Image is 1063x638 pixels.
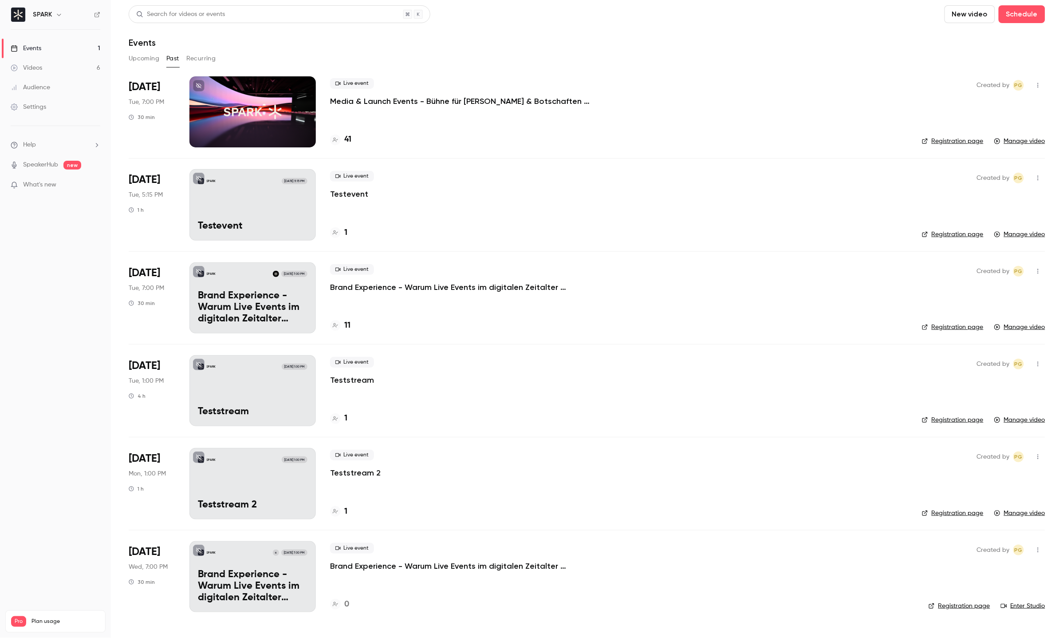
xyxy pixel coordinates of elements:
[11,44,41,53] div: Events
[90,181,100,189] iframe: Noticeable Trigger
[282,178,307,184] span: [DATE] 5:15 PM
[281,271,307,277] span: [DATE] 7:00 PM
[189,448,316,519] a: Teststream 2SPARK[DATE] 1:00 PMTeststream 2
[929,602,990,610] a: Registration page
[344,320,350,332] h4: 11
[282,364,307,370] span: [DATE] 1:00 PM
[977,545,1010,555] span: Created by
[33,10,52,19] h6: SPARK
[11,103,46,111] div: Settings
[63,161,81,170] span: new
[129,169,175,240] div: Aug 26 Tue, 5:15 PM (Europe/Berlin)
[344,134,351,146] h4: 41
[330,227,347,239] a: 1
[344,506,347,518] h4: 1
[166,52,179,66] button: Past
[994,509,1045,518] a: Manage video
[922,416,984,424] a: Registration page
[189,355,316,426] a: TeststreamSPARK[DATE] 1:00 PMTeststream
[1001,602,1045,610] a: Enter Studio
[206,551,216,555] p: SPARK
[994,416,1045,424] a: Manage video
[344,412,347,424] h4: 1
[330,357,374,368] span: Live event
[198,569,307,603] p: Brand Experience - Warum Live Events im digitalen Zeitalter unverzichtbar sind
[129,262,175,333] div: Aug 12 Tue, 7:00 PM (Europe/Berlin)
[273,271,279,277] img: Inan Dogan
[330,264,374,275] span: Live event
[189,262,316,333] a: Brand Experience - Warum Live Events im digitalen Zeitalter unverzichtbar sind! SPARKInan Dogan[D...
[344,227,347,239] h4: 1
[330,561,596,571] p: Brand Experience - Warum Live Events im digitalen Zeitalter unverzichtbar sind
[129,452,160,466] span: [DATE]
[977,359,1010,369] span: Created by
[1015,359,1023,369] span: PG
[330,412,347,424] a: 1
[330,96,596,107] a: Media & Launch Events - Bühne für [PERSON_NAME] & Botschaften inszenieren
[1013,173,1024,183] span: Piero Gallo
[129,392,146,400] div: 4 h
[1013,452,1024,462] span: Piero Gallo
[1015,545,1023,555] span: PG
[206,458,216,462] p: SPARK
[129,98,164,107] span: Tue, 7:00 PM
[330,375,374,385] a: Teststream
[198,406,307,418] p: Teststream
[23,160,58,170] a: SpeakerHub
[945,5,995,23] button: New video
[977,173,1010,183] span: Created by
[129,284,164,293] span: Tue, 7:00 PM
[977,80,1010,91] span: Created by
[282,456,307,463] span: [DATE] 1:00 PM
[330,134,351,146] a: 41
[994,230,1045,239] a: Manage video
[330,282,596,293] a: Brand Experience - Warum Live Events im digitalen Zeitalter unverzichtbar sind!
[344,598,349,610] h4: 0
[129,37,156,48] h1: Events
[206,179,216,183] p: SPARK
[129,355,175,426] div: Aug 12 Tue, 1:00 PM (Europe/Berlin)
[23,180,56,190] span: What's new
[129,76,175,147] div: Aug 26 Tue, 7:00 PM (Europe/Berlin)
[31,618,100,625] span: Plan usage
[1013,545,1024,555] span: Piero Gallo
[1015,266,1023,277] span: PG
[922,137,984,146] a: Registration page
[129,469,166,478] span: Mon, 1:00 PM
[129,300,155,307] div: 30 min
[999,5,1045,23] button: Schedule
[1015,80,1023,91] span: PG
[1015,452,1023,462] span: PG
[11,83,50,92] div: Audience
[198,499,307,511] p: Teststream 2
[129,80,160,94] span: [DATE]
[129,579,155,586] div: 30 min
[330,506,347,518] a: 1
[129,190,163,199] span: Tue, 5:15 PM
[994,137,1045,146] a: Manage video
[330,598,349,610] a: 0
[129,173,160,187] span: [DATE]
[330,468,381,478] a: Teststream 2
[1013,266,1024,277] span: Piero Gallo
[330,171,374,182] span: Live event
[11,140,100,150] li: help-dropdown-opener
[330,320,350,332] a: 11
[206,272,216,276] p: SPARK
[129,541,175,612] div: Jul 30 Wed, 7:00 PM (Europe/Berlin)
[922,509,984,518] a: Registration page
[1013,359,1024,369] span: Piero Gallo
[129,485,144,492] div: 1 h
[330,189,368,199] a: Testevent
[129,359,160,373] span: [DATE]
[129,114,155,121] div: 30 min
[129,52,159,66] button: Upcoming
[206,365,216,369] p: SPARK
[330,450,374,460] span: Live event
[11,8,25,22] img: SPARK
[11,63,42,72] div: Videos
[129,563,168,571] span: Wed, 7:00 PM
